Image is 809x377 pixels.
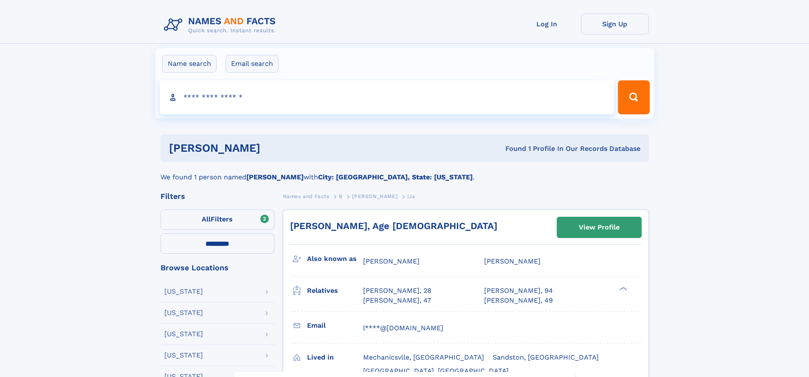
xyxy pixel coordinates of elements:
span: [GEOGRAPHIC_DATA], [GEOGRAPHIC_DATA] [363,367,509,375]
img: Logo Names and Facts [161,14,283,37]
b: [PERSON_NAME] [246,173,304,181]
div: [US_STATE] [164,309,203,316]
span: All [202,215,211,223]
h3: Relatives [307,283,363,298]
b: City: [GEOGRAPHIC_DATA], State: [US_STATE] [318,173,473,181]
div: Filters [161,193,274,200]
label: Email search [226,55,279,73]
h1: [PERSON_NAME] [169,143,383,153]
span: Lia [407,193,415,199]
h3: Also known as [307,252,363,266]
a: Sign Up [581,14,649,34]
span: B [339,193,343,199]
a: B [339,191,343,201]
a: [PERSON_NAME], 94 [484,286,553,295]
a: View Profile [557,217,641,238]
label: Name search [162,55,217,73]
div: [US_STATE] [164,288,203,295]
button: Search Button [618,80,649,114]
h3: Lived in [307,350,363,365]
span: [PERSON_NAME] [363,257,420,265]
label: Filters [161,210,274,230]
a: [PERSON_NAME], 49 [484,296,553,305]
div: Browse Locations [161,264,274,272]
div: [US_STATE] [164,352,203,359]
span: Sandston, [GEOGRAPHIC_DATA] [493,353,599,361]
span: [PERSON_NAME] [484,257,541,265]
div: [US_STATE] [164,331,203,337]
span: Mechanicsvlle, [GEOGRAPHIC_DATA] [363,353,484,361]
a: Names and Facts [283,191,330,201]
div: View Profile [579,218,620,237]
a: [PERSON_NAME], 28 [363,286,431,295]
a: [PERSON_NAME], 47 [363,296,431,305]
h3: Email [307,318,363,333]
a: [PERSON_NAME], Age [DEMOGRAPHIC_DATA] [290,221,497,231]
input: search input [160,80,615,114]
div: We found 1 person named with . [161,162,649,182]
a: Log In [513,14,581,34]
span: [PERSON_NAME] [352,193,397,199]
a: [PERSON_NAME] [352,191,397,201]
div: Found 1 Profile In Our Records Database [383,144,640,153]
div: ❯ [617,286,628,292]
